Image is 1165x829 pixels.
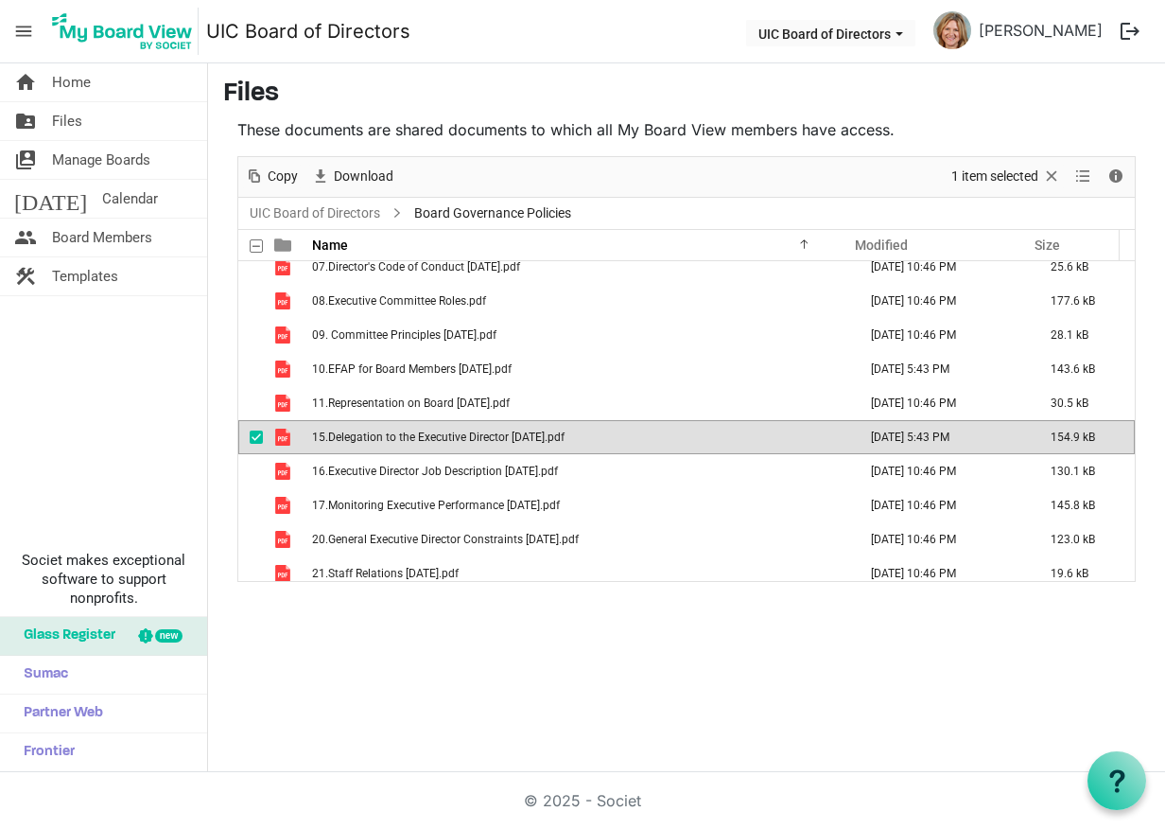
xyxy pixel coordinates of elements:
td: 10.EFAP for Board Members Jan 2022.pdf is template cell column header Name [306,352,851,386]
span: 20.General Executive Director Constraints [DATE].pdf [312,533,579,546]
span: Societ makes exceptional software to support nonprofits. [9,551,199,608]
td: December 01, 2021 10:46 PM column header Modified [851,488,1031,522]
td: December 01, 2021 10:46 PM column header Modified [851,386,1031,420]
td: is template cell column header type [263,352,306,386]
td: December 01, 2021 10:46 PM column header Modified [851,250,1031,284]
td: checkbox [238,318,263,352]
img: bJmOBY8GoEX95MHeVw17GT-jmXeTUajE5ZouoYGau21kZXvcDgcBywPjfa-JrfTPoozXjpE1ieOXQs1yrz7lWg_thumb.png [933,11,971,49]
span: Frontier [14,733,75,771]
span: Name [312,238,348,253]
td: December 01, 2021 10:46 PM column header Modified [851,454,1031,488]
td: 17.Monitoring Executive Performance September 2021.pdf is template cell column header Name [306,488,851,522]
h3: Files [223,79,1150,111]
td: 177.6 kB is template cell column header Size [1031,284,1135,318]
button: UIC Board of Directors dropdownbutton [746,20,915,46]
button: logout [1110,11,1150,51]
span: home [14,63,37,101]
td: 21.Staff Relations May 2018.pdf is template cell column header Name [306,556,851,591]
span: Templates [52,257,118,295]
span: Download [332,165,395,188]
div: Copy [238,157,304,197]
td: February 23, 2022 5:43 PM column header Modified [851,352,1031,386]
td: checkbox [238,386,263,420]
button: Selection [948,165,1065,188]
span: Copy [266,165,300,188]
span: construction [14,257,37,295]
td: 07.Director's Code of Conduct May 2018.pdf is template cell column header Name [306,250,851,284]
button: Download [308,165,397,188]
td: is template cell column header type [263,386,306,420]
td: 130.1 kB is template cell column header Size [1031,454,1135,488]
td: checkbox [238,352,263,386]
div: Clear selection [945,157,1068,197]
td: 30.5 kB is template cell column header Size [1031,386,1135,420]
button: Details [1104,165,1129,188]
td: checkbox [238,522,263,556]
span: folder_shared [14,102,37,140]
td: 08.Executive Committee Roles.pdf is template cell column header Name [306,284,851,318]
p: These documents are shared documents to which all My Board View members have access. [237,118,1136,141]
td: December 01, 2021 10:46 PM column header Modified [851,522,1031,556]
td: is template cell column header type [263,522,306,556]
span: Files [52,102,82,140]
span: Size [1035,238,1060,253]
td: 20.General Executive Director Constraints November 2020.pdf is template cell column header Name [306,522,851,556]
span: 21.Staff Relations [DATE].pdf [312,567,459,580]
td: is template cell column header type [263,318,306,352]
button: Copy [242,165,302,188]
td: is template cell column header type [263,250,306,284]
span: Glass Register [14,617,115,655]
span: [DATE] [14,180,87,218]
td: December 01, 2021 10:46 PM column header Modified [851,284,1031,318]
span: Board Members [52,219,152,256]
td: 15.Delegation to the Executive Director January 2022.pdf is template cell column header Name [306,420,851,454]
td: 11.Representation on Board November 2018.pdf is template cell column header Name [306,386,851,420]
td: February 23, 2022 5:43 PM column header Modified [851,420,1031,454]
td: checkbox [238,488,263,522]
a: © 2025 - Societ [524,791,641,810]
span: switch_account [14,141,37,179]
span: Partner Web [14,695,103,732]
span: 16.Executive Director Job Description [DATE].pdf [312,465,558,478]
span: 07.Director's Code of Conduct [DATE].pdf [312,260,520,273]
td: checkbox [238,556,263,591]
img: My Board View Logo [46,8,199,55]
td: checkbox [238,250,263,284]
td: is template cell column header type [263,488,306,522]
td: checkbox [238,284,263,318]
td: 123.0 kB is template cell column header Size [1031,522,1135,556]
span: Home [52,63,91,101]
span: 1 item selected [949,165,1040,188]
span: menu [6,13,42,49]
button: View dropdownbutton [1071,165,1094,188]
td: 19.6 kB is template cell column header Size [1031,556,1135,591]
td: 145.8 kB is template cell column header Size [1031,488,1135,522]
span: Board Governance Policies [410,202,575,225]
span: 15.Delegation to the Executive Director [DATE].pdf [312,431,565,444]
span: 08.Executive Committee Roles.pdf [312,294,486,308]
a: UIC Board of Directors [206,12,410,50]
div: Download [304,157,400,197]
td: 09. Committee Principles September 2021.pdf is template cell column header Name [306,318,851,352]
td: checkbox [238,420,263,454]
span: Calendar [102,180,158,218]
span: 11.Representation on Board [DATE].pdf [312,397,510,410]
td: is template cell column header type [263,556,306,591]
td: 154.9 kB is template cell column header Size [1031,420,1135,454]
span: people [14,219,37,256]
a: [PERSON_NAME] [971,11,1110,49]
span: 09. Committee Principles [DATE].pdf [312,328,496,342]
div: Details [1100,157,1132,197]
div: View [1068,157,1100,197]
td: is template cell column header type [263,420,306,454]
td: checkbox [238,454,263,488]
td: 25.6 kB is template cell column header Size [1031,250,1135,284]
td: 28.1 kB is template cell column header Size [1031,318,1135,352]
a: UIC Board of Directors [246,202,384,225]
td: is template cell column header type [263,454,306,488]
td: is template cell column header type [263,284,306,318]
td: 143.6 kB is template cell column header Size [1031,352,1135,386]
a: My Board View Logo [46,8,206,55]
td: December 01, 2021 10:46 PM column header Modified [851,556,1031,591]
td: December 01, 2021 10:46 PM column header Modified [851,318,1031,352]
